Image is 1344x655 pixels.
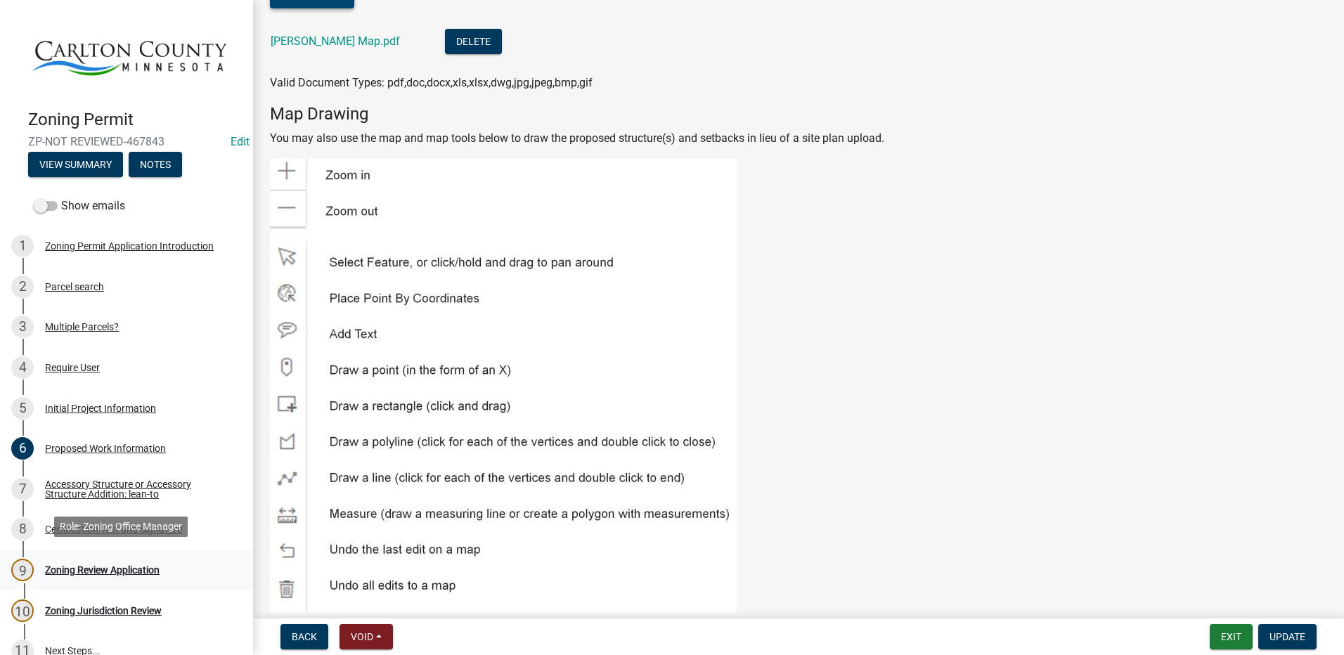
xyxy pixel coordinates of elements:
[45,524,182,534] div: Certification Text and Signature
[270,104,1327,124] h4: Map Drawing
[11,397,34,420] div: 5
[270,76,593,89] span: Valid Document Types: pdf,doc,docx,xls,xlsx,dwg,jpg,jpeg,bmp,gif
[11,356,34,379] div: 4
[45,282,104,292] div: Parcel search
[45,322,119,332] div: Multiple Parcels?
[1269,631,1305,642] span: Update
[45,565,160,575] div: Zoning Review Application
[445,29,502,54] button: Delete
[1258,624,1317,649] button: Update
[28,160,123,171] wm-modal-confirm: Summary
[11,235,34,257] div: 1
[45,443,166,453] div: Proposed Work Information
[270,158,737,644] img: All_Tools_4daebca7-9ae9-4388-8fe4-7af272f94c39.JPG
[231,135,250,148] wm-modal-confirm: Edit Application Number
[11,275,34,298] div: 2
[1210,624,1253,649] button: Exit
[445,36,502,49] wm-modal-confirm: Delete Document
[11,559,34,581] div: 9
[45,479,231,499] div: Accessory Structure or Accessory Structure Addition: lean-to
[45,241,214,251] div: Zoning Permit Application Introduction
[45,606,162,616] div: Zoning Jurisdiction Review
[45,403,156,413] div: Initial Project Information
[270,130,1327,147] p: You may also use the map and map tools below to draw the proposed structure(s) and setbacks in li...
[292,631,317,642] span: Back
[340,624,393,649] button: Void
[11,599,34,622] div: 10
[11,518,34,540] div: 8
[129,152,182,177] button: Notes
[231,135,250,148] a: Edit
[34,197,125,214] label: Show emails
[351,631,373,642] span: Void
[11,478,34,500] div: 7
[28,152,123,177] button: View Summary
[28,135,225,148] span: ZP-NOT REVIEWED-467843
[271,34,400,48] a: [PERSON_NAME] Map.pdf
[28,15,231,95] img: Carlton County, Minnesota
[129,160,182,171] wm-modal-confirm: Notes
[280,624,328,649] button: Back
[11,316,34,338] div: 3
[28,110,242,130] h4: Zoning Permit
[54,517,188,537] div: Role: Zoning Office Manager
[45,363,100,372] div: Require User
[11,437,34,460] div: 6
